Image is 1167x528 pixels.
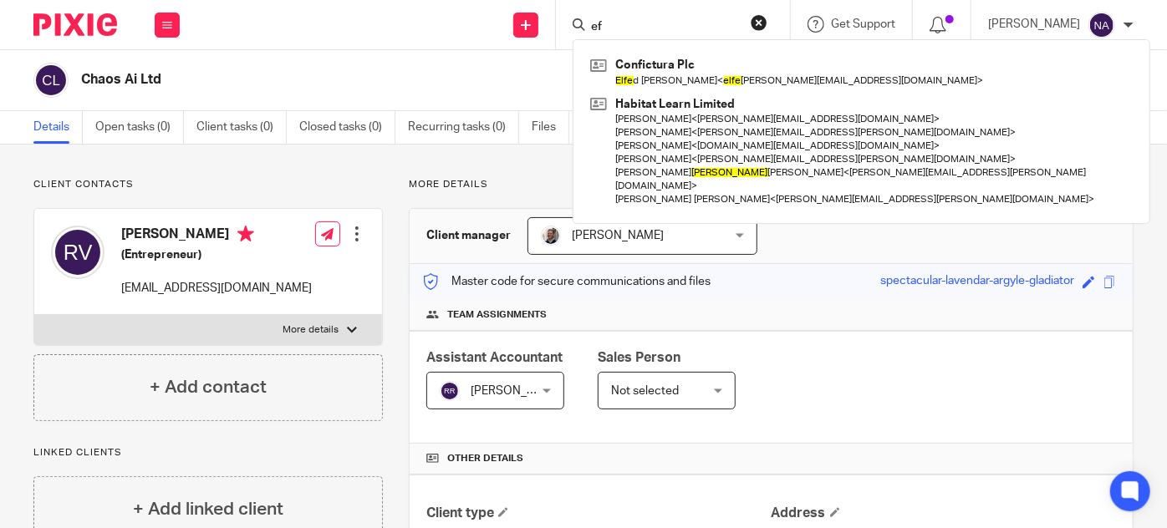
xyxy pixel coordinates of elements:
p: More details [283,323,339,337]
button: Clear [751,14,767,31]
p: Client contacts [33,178,383,191]
span: Team assignments [447,308,547,322]
span: Not selected [611,385,679,397]
span: Get Support [831,18,895,30]
p: Master code for secure communications and files [422,273,711,290]
a: Closed tasks (0) [299,111,395,144]
p: [EMAIL_ADDRESS][DOMAIN_NAME] [121,280,312,297]
a: Open tasks (0) [95,111,184,144]
img: svg%3E [33,63,69,98]
a: Files [532,111,569,144]
h2: Chaos Ai Ltd [81,71,741,89]
span: Sales Person [598,351,680,364]
span: [PERSON_NAME] [471,385,563,397]
img: Matt%20Circle.png [541,226,561,246]
h4: + Add linked client [133,496,283,522]
h4: + Add contact [150,374,267,400]
i: Primary [237,226,254,242]
h5: (Entrepreneur) [121,246,312,263]
span: [PERSON_NAME] [572,230,664,241]
h4: Address [772,505,1116,522]
img: svg%3E [440,381,460,401]
h4: Client type [426,505,771,522]
img: svg%3E [51,226,104,279]
img: svg%3E [1088,12,1115,38]
span: Other details [447,452,523,465]
p: [PERSON_NAME] [988,16,1080,33]
p: Linked clients [33,446,383,459]
a: Client tasks (0) [196,111,287,144]
h4: [PERSON_NAME] [121,226,312,246]
p: More details [409,178,1134,191]
span: Assistant Accountant [426,351,563,364]
img: Pixie [33,13,117,36]
div: spectacular-lavendar-argyle-gladiator [880,272,1074,292]
input: Search [589,20,740,35]
h3: Client manager [426,227,511,244]
a: Recurring tasks (0) [408,111,519,144]
a: Details [33,111,83,144]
